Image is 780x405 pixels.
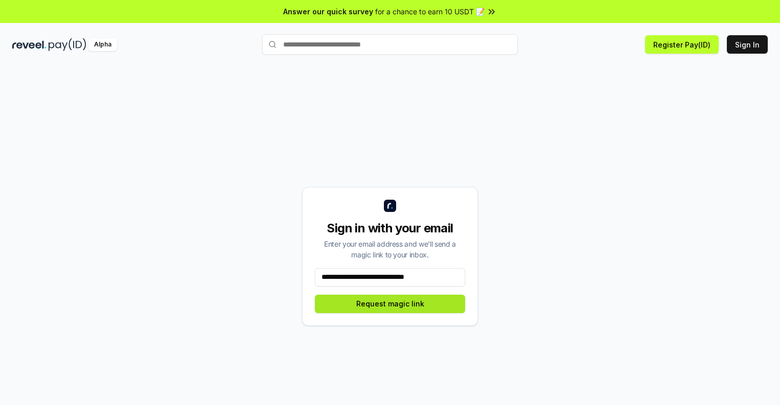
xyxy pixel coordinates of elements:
button: Sign In [727,35,768,54]
div: Enter your email address and we’ll send a magic link to your inbox. [315,239,465,260]
img: pay_id [49,38,86,51]
span: Answer our quick survey [283,6,373,17]
span: for a chance to earn 10 USDT 📝 [375,6,485,17]
button: Request magic link [315,295,465,313]
img: logo_small [384,200,396,212]
div: Alpha [88,38,117,51]
button: Register Pay(ID) [645,35,719,54]
div: Sign in with your email [315,220,465,236]
img: reveel_dark [12,38,47,51]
